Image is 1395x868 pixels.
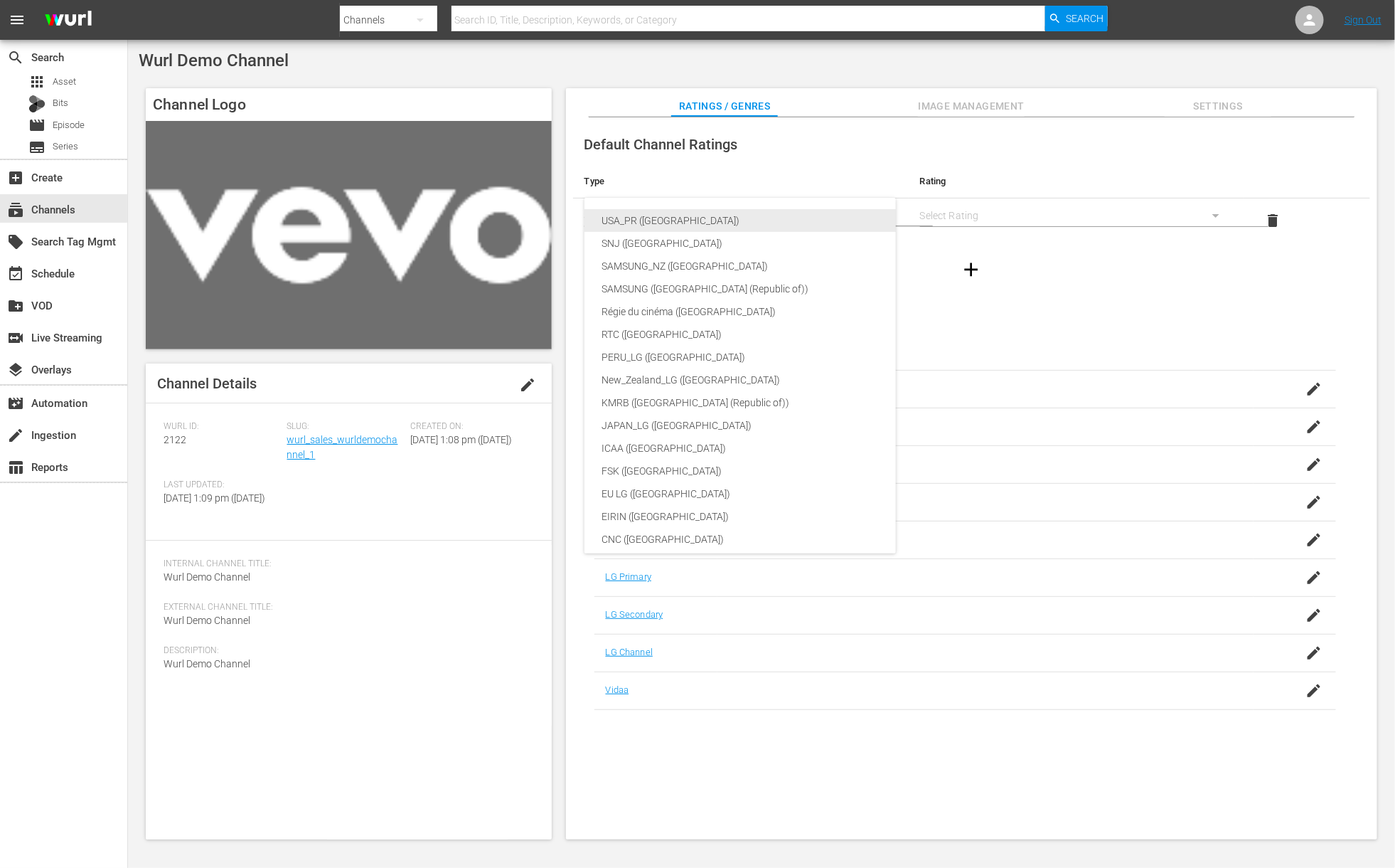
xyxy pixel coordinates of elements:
div: PERU_LG ([GEOGRAPHIC_DATA]) [602,346,928,369]
div: SAMSUNG ([GEOGRAPHIC_DATA] (Republic of)) [602,277,928,300]
div: SNJ ([GEOGRAPHIC_DATA]) [602,232,928,255]
div: ICAA ([GEOGRAPHIC_DATA]) [602,437,928,460]
div: EIRIN ([GEOGRAPHIC_DATA]) [602,505,928,528]
div: CNC ([GEOGRAPHIC_DATA]) [602,528,928,551]
div: FSK ([GEOGRAPHIC_DATA]) [602,460,928,482]
div: CHVRS ([GEOGRAPHIC_DATA]) [602,551,928,573]
div: EU LG ([GEOGRAPHIC_DATA]) [602,482,928,505]
div: JAPAN_LG ([GEOGRAPHIC_DATA]) [602,414,928,437]
div: RTC ([GEOGRAPHIC_DATA]) [602,323,928,346]
div: New_Zealand_LG ([GEOGRAPHIC_DATA]) [602,369,928,391]
div: SAMSUNG_NZ ([GEOGRAPHIC_DATA]) [602,255,928,277]
div: USA_PR ([GEOGRAPHIC_DATA]) [602,209,928,232]
div: KMRB ([GEOGRAPHIC_DATA] (Republic of)) [602,391,928,414]
div: Régie du cinéma ([GEOGRAPHIC_DATA]) [602,300,928,323]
